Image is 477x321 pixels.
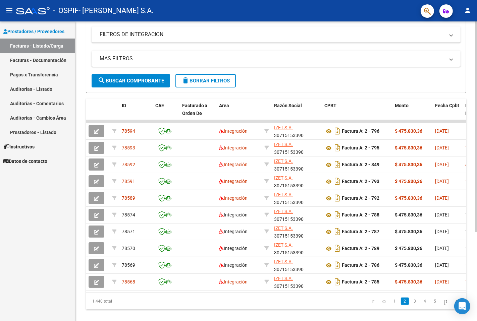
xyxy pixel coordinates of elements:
span: 10 [465,145,471,150]
span: - OSPIF [53,3,78,18]
li: page 1 [390,296,400,307]
span: IZET S.A. [274,242,293,248]
span: 78570 [122,246,135,251]
span: 10 [465,179,471,184]
span: Borrar Filtros [181,78,230,84]
mat-panel-title: MAS FILTROS [100,55,444,62]
span: [DATE] [435,212,449,217]
span: - [PERSON_NAME] S.A. [78,3,154,18]
span: [DATE] [435,195,449,201]
strong: Factura A: 2 - 787 [342,229,379,235]
span: 10 [465,246,471,251]
strong: Factura A: 2 - 789 [342,246,379,251]
span: IZET S.A. [274,209,293,214]
span: 10 [465,128,471,134]
span: Integración [219,246,248,251]
datatable-header-cell: CAE [153,99,179,128]
strong: $ 475.830,36 [395,262,422,268]
div: 30715153390 [274,208,319,222]
strong: Factura A: 2 - 796 [342,129,379,134]
span: 78568 [122,279,135,284]
span: 10 [465,212,471,217]
mat-icon: menu [5,6,13,14]
a: go to last page [453,298,462,305]
i: Descargar documento [333,126,342,136]
strong: Factura A: 2 - 785 [342,279,379,285]
span: [DATE] [435,229,449,234]
i: Descargar documento [333,159,342,170]
i: Descargar documento [333,226,342,237]
mat-icon: delete [181,76,190,84]
a: 4 [421,298,429,305]
span: ID [122,103,126,108]
strong: $ 475.830,36 [395,246,422,251]
span: 78571 [122,229,135,234]
strong: $ 475.830,36 [395,145,422,150]
div: 1.440 total [86,293,161,310]
span: CAE [155,103,164,108]
strong: Factura A: 2 - 793 [342,179,379,184]
span: [DATE] [435,179,449,184]
strong: $ 475.830,36 [395,162,422,167]
datatable-header-cell: Razón Social [271,99,322,128]
span: Integración [219,212,248,217]
span: 78589 [122,195,135,201]
span: Prestadores / Proveedores [3,28,64,35]
span: Integración [219,229,248,234]
div: 30715153390 [274,124,319,138]
li: page 3 [410,296,420,307]
div: 30715153390 [274,191,319,205]
a: go to next page [441,298,450,305]
span: 78592 [122,162,135,167]
strong: Factura A: 2 - 795 [342,145,379,151]
span: 78594 [122,128,135,134]
i: Descargar documento [333,142,342,153]
mat-expansion-panel-header: FILTROS DE INTEGRACION [92,26,461,43]
mat-icon: search [98,76,106,84]
span: Integración [219,262,248,268]
span: IZET S.A. [274,192,293,197]
div: 30715153390 [274,157,319,172]
span: 78574 [122,212,135,217]
a: 1 [391,298,399,305]
div: 30715153390 [274,241,319,255]
span: 78593 [122,145,135,150]
span: IZET S.A. [274,125,293,130]
span: Datos de contacto [3,157,47,165]
span: Facturado x Orden De [182,103,207,116]
span: [DATE] [435,246,449,251]
mat-icon: person [464,6,472,14]
i: Descargar documento [333,209,342,220]
span: Monto [395,103,409,108]
span: Integración [219,195,248,201]
span: [DATE] [435,279,449,284]
strong: $ 475.830,36 [395,128,422,134]
span: IZET S.A. [274,158,293,164]
datatable-header-cell: Facturado x Orden De [179,99,216,128]
a: 5 [431,298,439,305]
strong: $ 475.830,36 [395,279,422,284]
a: 2 [401,298,409,305]
span: Integración [219,179,248,184]
span: Integración [219,279,248,284]
div: 30715153390 [274,275,319,289]
div: 30715153390 [274,174,319,188]
span: IZET S.A. [274,175,293,181]
div: 30715153390 [274,224,319,239]
i: Descargar documento [333,176,342,187]
strong: $ 475.830,36 [395,229,422,234]
div: Open Intercom Messenger [454,298,470,314]
span: Buscar Comprobante [98,78,164,84]
div: 30715153390 [274,258,319,272]
li: page 4 [420,296,430,307]
span: Integración [219,162,248,167]
datatable-header-cell: Fecha Cpbt [432,99,463,128]
i: Descargar documento [333,243,342,254]
datatable-header-cell: ID [119,99,153,128]
datatable-header-cell: Area [216,99,262,128]
span: 78591 [122,179,135,184]
span: Integración [219,128,248,134]
i: Descargar documento [333,260,342,270]
span: IZET S.A. [274,142,293,147]
li: page 5 [430,296,440,307]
